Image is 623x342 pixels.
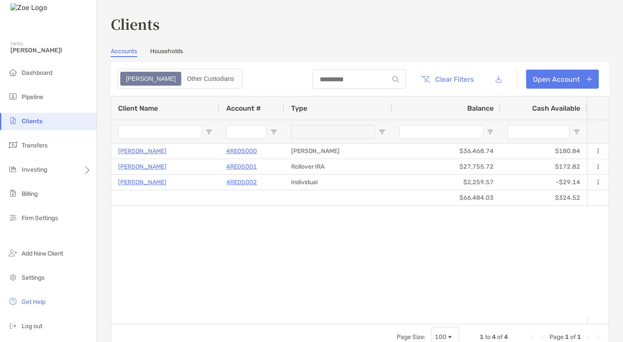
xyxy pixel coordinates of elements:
span: Type [291,104,307,112]
div: Zoe [121,73,180,85]
div: Individual [284,175,392,190]
input: Account # Filter Input [226,125,267,139]
span: 4 [504,333,508,341]
input: Cash Available Filter Input [507,125,570,139]
div: $66,484.03 [392,190,501,205]
div: -$29.14 [501,175,587,190]
span: Get Help [22,298,45,306]
img: investing icon [8,164,18,174]
img: get-help icon [8,296,18,307]
span: Billing [22,190,38,198]
img: Zoe Logo [10,3,47,12]
div: $180.84 [501,144,587,159]
span: Pipeline [22,93,43,101]
span: Page [549,333,564,341]
span: [PERSON_NAME]! [10,47,91,54]
span: Firm Settings [22,214,58,222]
img: firm-settings icon [8,212,18,223]
div: $172.82 [501,159,587,174]
a: Open Account [526,70,599,89]
img: billing icon [8,188,18,198]
span: of [497,333,503,341]
span: Add New Client [22,250,63,257]
span: Account # [226,104,261,112]
button: Open Filter Menu [206,128,212,135]
input: Balance Filter Input [399,125,483,139]
a: Households [150,48,183,57]
button: Open Filter Menu [573,128,580,135]
a: [PERSON_NAME] [118,177,167,188]
a: 4RE05002 [226,177,257,188]
div: $36,468.74 [392,144,501,159]
span: of [570,333,576,341]
span: Settings [22,274,45,281]
span: Client Name [118,104,158,112]
span: 1 [480,333,484,341]
div: Page Size: [397,333,426,341]
div: [PERSON_NAME] [284,144,392,159]
a: Accounts [111,48,137,57]
span: to [485,333,491,341]
img: dashboard icon [8,67,18,77]
button: Open Filter Menu [487,128,494,135]
div: 100 [435,333,446,341]
img: add_new_client icon [8,248,18,258]
div: Rollover IRA [284,159,392,174]
div: segmented control [117,69,243,89]
span: 1 [565,333,569,341]
img: logout icon [8,320,18,331]
span: Log out [22,323,42,330]
span: Balance [467,104,494,112]
img: clients icon [8,115,18,126]
div: Next Page [584,334,591,341]
a: 4RE05001 [226,161,257,172]
a: 4RE05000 [226,146,257,157]
div: First Page [529,334,536,341]
span: Cash Available [532,104,580,112]
span: Investing [22,166,47,173]
span: Transfers [22,142,48,149]
span: Clients [22,118,42,125]
div: $2,259.57 [392,175,501,190]
img: input icon [392,76,399,83]
button: Clear Filters [414,70,480,89]
span: 1 [577,333,581,341]
span: Dashboard [22,69,52,77]
input: Client Name Filter Input [118,125,202,139]
img: pipeline icon [8,91,18,102]
button: Open Filter Menu [379,128,385,135]
h3: Clients [111,14,609,34]
div: Other Custodians [182,73,239,85]
a: [PERSON_NAME] [118,161,167,172]
img: transfers icon [8,140,18,150]
div: $324.52 [501,190,587,205]
div: Previous Page [539,334,546,341]
img: settings icon [8,272,18,282]
span: 4 [492,333,496,341]
div: $27,755.72 [392,159,501,174]
div: Last Page [595,334,602,341]
a: [PERSON_NAME] [118,146,167,157]
button: Open Filter Menu [270,128,277,135]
